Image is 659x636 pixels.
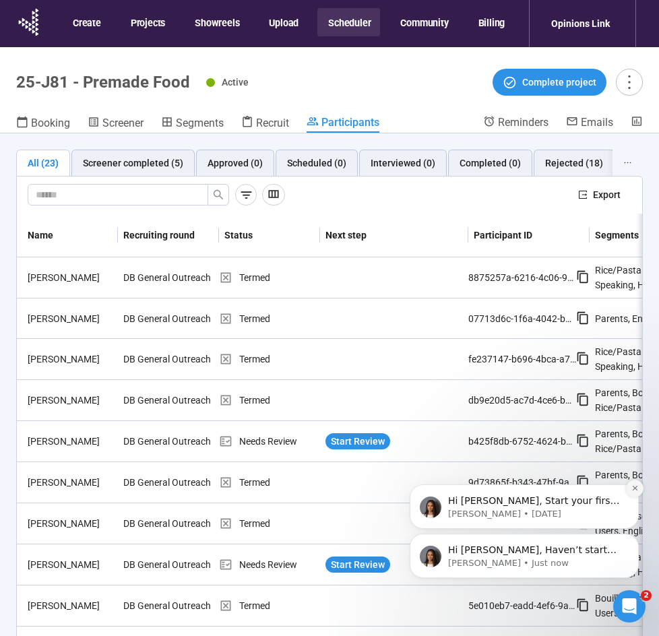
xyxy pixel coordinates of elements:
button: Projects [120,8,175,36]
div: [PERSON_NAME] [22,311,118,326]
iframe: Intercom live chat [613,590,646,623]
div: fe237147-b696-4bca-a7cf-1389c6603fd1 [468,352,576,367]
div: DB General Outreach [118,511,219,536]
span: Screener [102,117,144,129]
th: Recruiting round [118,214,219,257]
a: Recruit [241,115,289,133]
div: Approved (0) [208,156,263,170]
button: search [208,184,229,205]
button: Scheduler [317,8,380,36]
div: Screener completed (5) [83,156,183,170]
div: Interviewed (0) [371,156,435,170]
button: exportExport [567,184,631,205]
th: Next step [320,214,468,257]
div: All (23) [28,156,59,170]
span: export [578,190,588,199]
div: Termed [219,516,320,531]
button: Start Review [325,556,390,573]
span: more [620,73,638,91]
button: more [616,69,643,96]
div: [PERSON_NAME] [22,475,118,490]
button: Complete project [493,69,606,96]
div: Termed [219,598,320,613]
span: Reminders [498,116,548,129]
div: Termed [219,475,320,490]
div: [PERSON_NAME] [22,598,118,613]
button: Community [389,8,458,36]
span: 2 [641,590,652,601]
div: Termed [219,352,320,367]
span: Complete project [522,75,596,90]
th: Participant ID [468,214,590,257]
span: Start Review [331,557,385,572]
div: 5e010eb7-eadd-4ef6-9a39-9da183262382 [468,598,576,613]
div: Rejected (18) [545,156,603,170]
div: Termed [219,270,320,285]
div: DB General Outreach [118,265,219,290]
span: ellipsis [623,158,632,167]
div: [PERSON_NAME] [22,270,118,285]
button: Upload [258,8,308,36]
div: DB General Outreach [118,470,219,495]
span: Emails [581,116,613,129]
span: search [213,189,224,200]
a: Screener [88,115,144,133]
span: Start Review [331,434,385,449]
div: Scheduled (0) [287,156,346,170]
div: DB General Outreach [118,552,219,577]
div: DB General Outreach [118,428,219,454]
a: Booking [16,115,70,133]
span: Participants [321,116,379,129]
span: Booking [31,117,70,129]
div: [PERSON_NAME] [22,352,118,367]
th: Name [17,214,118,257]
button: Billing [468,8,515,36]
div: DB General Outreach [118,387,219,413]
div: [PERSON_NAME] [22,557,118,572]
iframe: Intercom notifications message [389,399,659,600]
div: 07713d6c-1f6a-4042-b200-72c53d73c219 [468,311,576,326]
button: ellipsis [613,150,643,177]
div: [PERSON_NAME] [22,393,118,408]
a: Reminders [483,115,548,131]
a: Emails [566,115,613,131]
div: Opinions Link [543,11,618,36]
a: Segments [161,115,224,133]
button: Showreels [184,8,249,36]
div: Termed [219,393,320,408]
th: Status [219,214,320,257]
div: Needs Review [219,557,320,572]
h1: 25-J81 - Premade Food [16,73,190,92]
div: DB General Outreach [118,346,219,372]
div: DB General Outreach [118,306,219,331]
span: Export [593,187,621,202]
div: 8875257a-6216-4c06-940a-d6ff0227c01f [468,270,576,285]
div: db9e20d5-ac7d-4ce6-b011-9df1a2b3fc0f [468,393,576,408]
div: [PERSON_NAME] [22,516,118,531]
div: Needs Review [219,434,320,449]
button: Create [62,8,111,36]
span: Recruit [256,117,289,129]
div: Completed (0) [460,156,521,170]
div: [PERSON_NAME] [22,434,118,449]
span: Segments [176,117,224,129]
a: Participants [307,115,379,133]
span: Active [222,77,249,88]
div: DB General Outreach [118,593,219,618]
button: Start Review [325,433,390,449]
div: Termed [219,311,320,326]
